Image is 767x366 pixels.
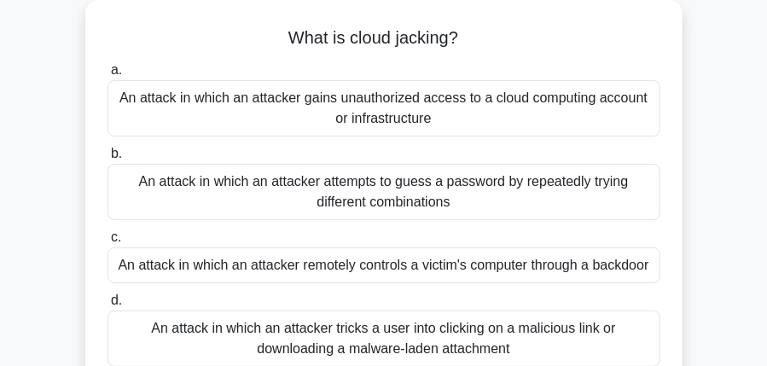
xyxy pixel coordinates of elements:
h5: What is cloud jacking? [106,27,662,49]
div: An attack in which an attacker attempts to guess a password by repeatedly trying different combin... [107,164,660,220]
div: An attack in which an attacker gains unauthorized access to a cloud computing account or infrastr... [107,80,660,137]
span: b. [111,146,122,160]
div: An attack in which an attacker remotely controls a victim's computer through a backdoor [107,247,660,283]
span: d. [111,293,122,307]
span: a. [111,62,122,77]
span: c. [111,229,121,244]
